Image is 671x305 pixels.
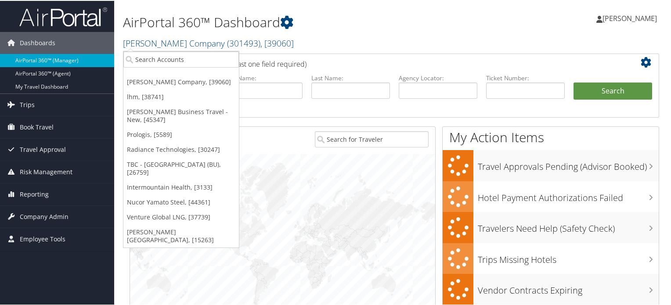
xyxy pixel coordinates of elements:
[443,273,659,304] a: Vendor Contracts Expiring
[123,126,239,141] a: Prologis, [5589]
[20,205,69,227] span: Company Admin
[123,36,294,48] a: [PERSON_NAME] Company
[20,183,49,205] span: Reporting
[20,31,55,53] span: Dashboards
[602,13,657,22] span: [PERSON_NAME]
[20,93,35,115] span: Trips
[123,179,239,194] a: Intermountain Health, [3133]
[223,58,307,68] span: (at least one field required)
[399,73,477,82] label: Agency Locator:
[123,104,239,126] a: [PERSON_NAME] Business Travel - New, [45347]
[596,4,666,31] a: [PERSON_NAME]
[478,155,659,172] h3: Travel Approvals Pending (Advisor Booked)
[443,127,659,146] h1: My Action Items
[478,187,659,203] h3: Hotel Payment Authorizations Failed
[123,89,239,104] a: lhm, [38741]
[486,73,565,82] label: Ticket Number:
[443,180,659,212] a: Hotel Payment Authorizations Failed
[315,130,429,147] input: Search for Traveler
[123,141,239,156] a: Radiance Technologies, [30247]
[20,138,66,160] span: Travel Approval
[123,50,239,67] input: Search Accounts
[20,160,72,182] span: Risk Management
[123,194,239,209] a: Nucor Yamato Steel, [44361]
[123,156,239,179] a: TBC - [GEOGRAPHIC_DATA] (BU), [26759]
[19,6,107,26] img: airportal-logo.png
[123,224,239,247] a: [PERSON_NAME][GEOGRAPHIC_DATA], [15263]
[123,74,239,89] a: [PERSON_NAME] Company, [39060]
[311,73,390,82] label: Last Name:
[574,82,652,99] button: Search
[224,73,303,82] label: First Name:
[137,54,608,69] h2: Airtinerary Lookup
[443,211,659,242] a: Travelers Need Help (Safety Check)
[478,279,659,296] h3: Vendor Contracts Expiring
[443,149,659,180] a: Travel Approvals Pending (Advisor Booked)
[478,248,659,265] h3: Trips Missing Hotels
[20,115,54,137] span: Book Travel
[123,12,485,31] h1: AirPortal 360™ Dashboard
[227,36,260,48] span: ( 301493 )
[443,242,659,273] a: Trips Missing Hotels
[260,36,294,48] span: , [ 39060 ]
[478,217,659,234] h3: Travelers Need Help (Safety Check)
[123,209,239,224] a: Venture Global LNG, [37739]
[20,227,65,249] span: Employee Tools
